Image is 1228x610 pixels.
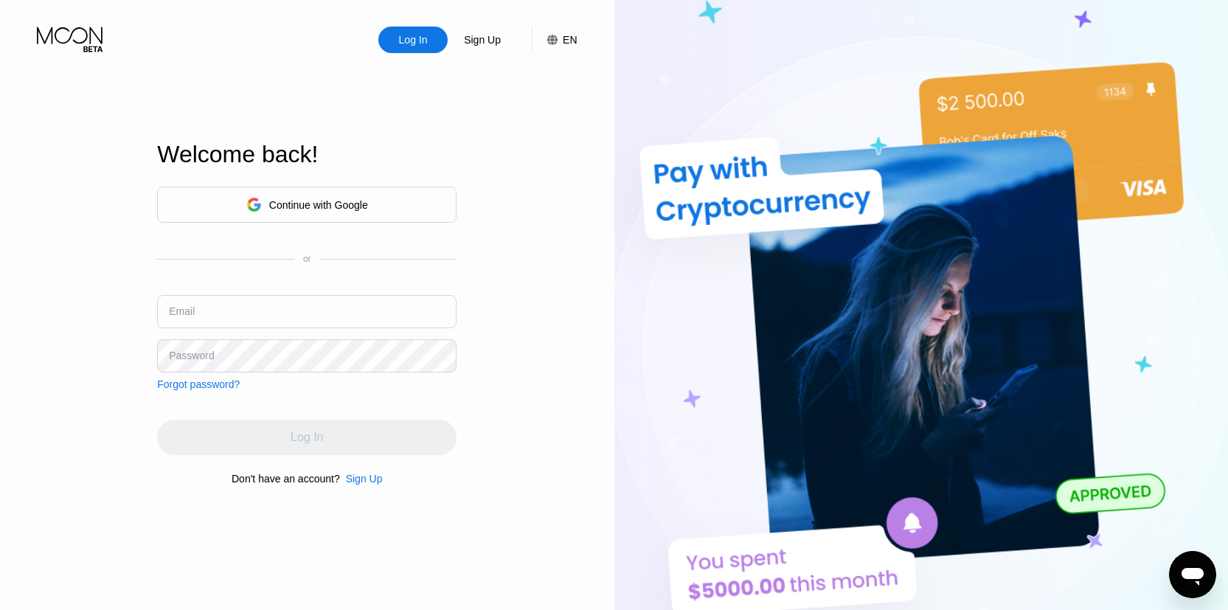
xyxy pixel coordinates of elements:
[563,34,577,46] div: EN
[169,350,214,361] div: Password
[232,473,340,485] div: Don't have an account?
[532,27,577,53] div: EN
[462,32,502,47] div: Sign Up
[157,187,457,223] div: Continue with Google
[169,305,195,317] div: Email
[157,141,457,168] div: Welcome back!
[269,199,368,211] div: Continue with Google
[398,32,429,47] div: Log In
[157,378,240,390] div: Forgot password?
[378,27,448,53] div: Log In
[303,254,311,264] div: or
[346,473,383,485] div: Sign Up
[448,27,517,53] div: Sign Up
[1169,551,1216,598] iframe: Кнопка запуска окна обмена сообщениями
[340,473,383,485] div: Sign Up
